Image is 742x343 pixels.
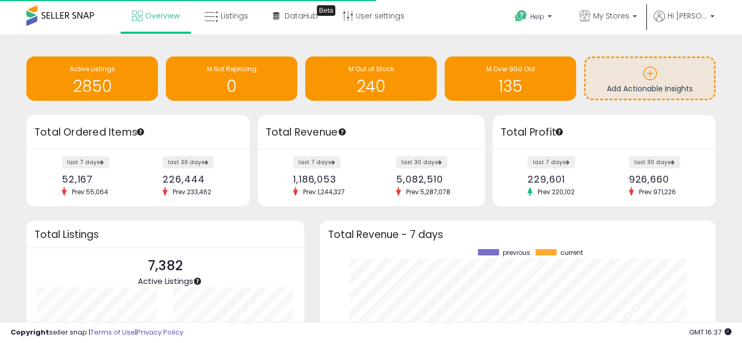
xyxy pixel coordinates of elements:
[293,156,341,168] label: last 7 days
[629,156,680,168] label: last 30 days
[317,5,335,16] div: Tooltip anchor
[532,187,580,196] span: Prev: 220,102
[528,174,596,185] div: 229,601
[607,83,693,94] span: Add Actionable Insights
[560,249,583,256] span: current
[90,327,135,337] a: Terms of Use
[285,11,318,21] span: DataHub
[396,156,447,168] label: last 30 days
[67,187,114,196] span: Prev: 55,064
[668,11,707,21] span: Hi [PERSON_NAME]
[138,275,193,287] span: Active Listings
[305,56,437,101] a: M Out of Stock 240
[530,12,544,21] span: Help
[11,327,49,337] strong: Copyright
[166,56,297,101] a: M Not Repricing 0
[654,11,715,34] a: Hi [PERSON_NAME]
[555,127,564,137] div: Tooltip anchor
[26,56,158,101] a: Active Listings 2850
[163,174,231,185] div: 226,444
[689,327,731,337] span: 2025-09-11 16:37 GMT
[506,2,562,34] a: Help
[501,125,708,140] h3: Total Profit
[486,64,535,73] span: M Over 90d Old
[193,277,202,286] div: Tooltip anchor
[396,174,466,185] div: 5,082,510
[593,11,630,21] span: My Stores
[138,256,193,276] p: 7,382
[349,64,394,73] span: M Out of Stock
[528,156,575,168] label: last 7 days
[136,127,145,137] div: Tooltip anchor
[634,187,681,196] span: Prev: 971,226
[70,64,115,73] span: Active Listings
[293,174,363,185] div: 1,186,053
[266,125,477,140] h3: Total Revenue
[62,174,130,185] div: 52,167
[221,11,248,21] span: Listings
[503,249,530,256] span: previous
[450,78,571,95] h1: 135
[401,187,456,196] span: Prev: 5,287,078
[145,11,180,21] span: Overview
[137,327,183,337] a: Privacy Policy
[586,58,714,99] a: Add Actionable Insights
[32,78,153,95] h1: 2850
[171,78,292,95] h1: 0
[311,78,431,95] h1: 240
[34,125,242,140] h3: Total Ordered Items
[167,187,217,196] span: Prev: 233,462
[629,174,697,185] div: 926,660
[11,328,183,338] div: seller snap | |
[207,64,257,73] span: M Not Repricing
[514,9,528,23] i: Get Help
[34,231,296,239] h3: Total Listings
[163,156,214,168] label: last 30 days
[62,156,109,168] label: last 7 days
[337,127,347,137] div: Tooltip anchor
[445,56,576,101] a: M Over 90d Old 135
[328,231,708,239] h3: Total Revenue - 7 days
[298,187,350,196] span: Prev: 1,244,327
